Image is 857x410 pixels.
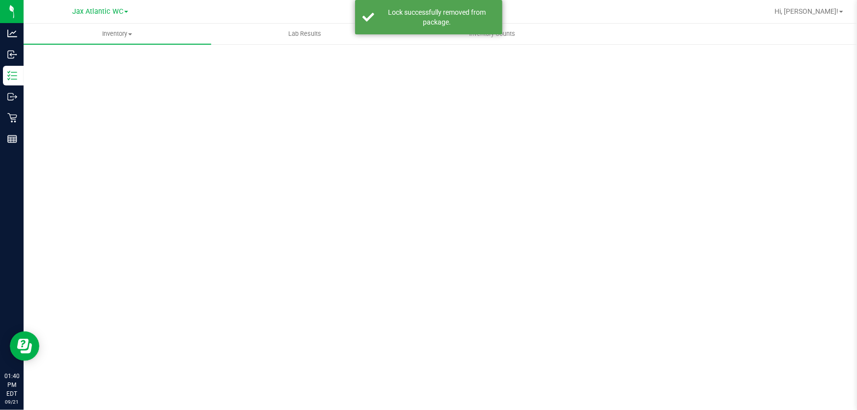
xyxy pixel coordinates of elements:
[24,29,211,38] span: Inventory
[275,29,334,38] span: Lab Results
[7,134,17,144] inline-svg: Reports
[380,7,495,27] div: Lock successfully removed from package.
[4,372,19,398] p: 01:40 PM EDT
[7,28,17,38] inline-svg: Analytics
[774,7,838,15] span: Hi, [PERSON_NAME]!
[7,92,17,102] inline-svg: Outbound
[211,24,399,44] a: Lab Results
[7,71,17,81] inline-svg: Inventory
[72,7,123,16] span: Jax Atlantic WC
[7,50,17,59] inline-svg: Inbound
[24,24,211,44] a: Inventory
[10,331,39,361] iframe: Resource center
[7,113,17,123] inline-svg: Retail
[4,398,19,406] p: 09/21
